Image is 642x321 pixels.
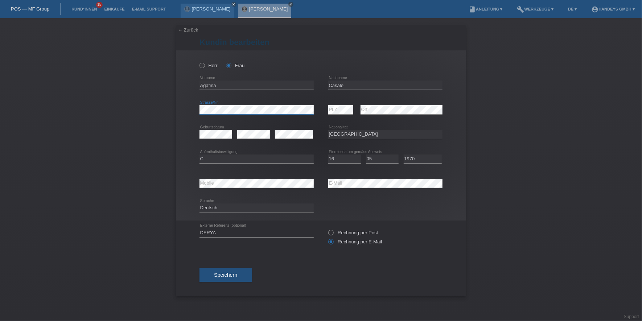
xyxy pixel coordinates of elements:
[288,2,293,7] a: close
[328,239,333,248] input: Rechnung per E-Mail
[199,38,443,47] h1: Kundin bearbeiten
[591,6,598,13] i: account_circle
[199,63,204,67] input: Herr
[199,268,252,282] button: Speichern
[514,7,557,11] a: buildWerkzeuge ▾
[96,2,103,8] span: 15
[517,6,524,13] i: build
[199,63,218,68] label: Herr
[249,6,288,12] a: [PERSON_NAME]
[328,239,382,244] label: Rechnung per E-Mail
[11,6,49,12] a: POS — MF Group
[624,314,639,319] a: Support
[232,3,236,6] i: close
[214,272,237,278] span: Speichern
[328,230,333,239] input: Rechnung per Post
[192,6,231,12] a: [PERSON_NAME]
[226,63,244,68] label: Frau
[178,27,198,33] a: ← Zurück
[231,2,236,7] a: close
[68,7,100,11] a: Kund*innen
[469,6,476,13] i: book
[128,7,170,11] a: E-Mail Support
[100,7,128,11] a: Einkäufe
[465,7,506,11] a: bookAnleitung ▾
[226,63,231,67] input: Frau
[564,7,580,11] a: DE ▾
[588,7,638,11] a: account_circleHandeys GmbH ▾
[289,3,293,6] i: close
[328,230,378,235] label: Rechnung per Post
